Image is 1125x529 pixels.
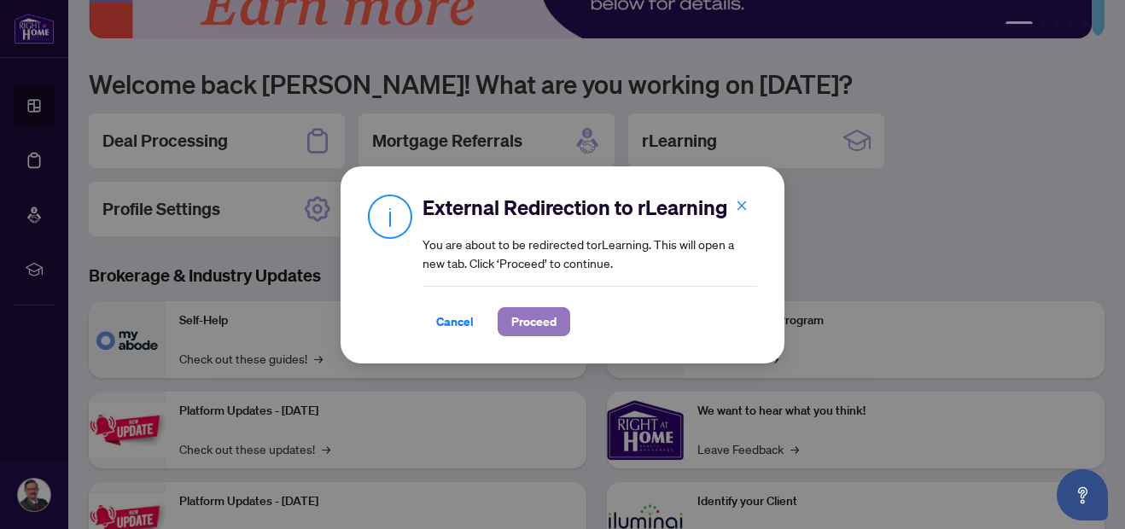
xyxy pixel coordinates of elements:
[436,308,474,335] span: Cancel
[423,194,757,336] div: You are about to be redirected to rLearning . This will open a new tab. Click ‘Proceed’ to continue.
[368,194,412,239] img: Info Icon
[1057,469,1108,520] button: Open asap
[423,307,487,336] button: Cancel
[511,308,557,335] span: Proceed
[736,200,748,212] span: close
[423,194,757,221] h2: External Redirection to rLearning
[498,307,570,336] button: Proceed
